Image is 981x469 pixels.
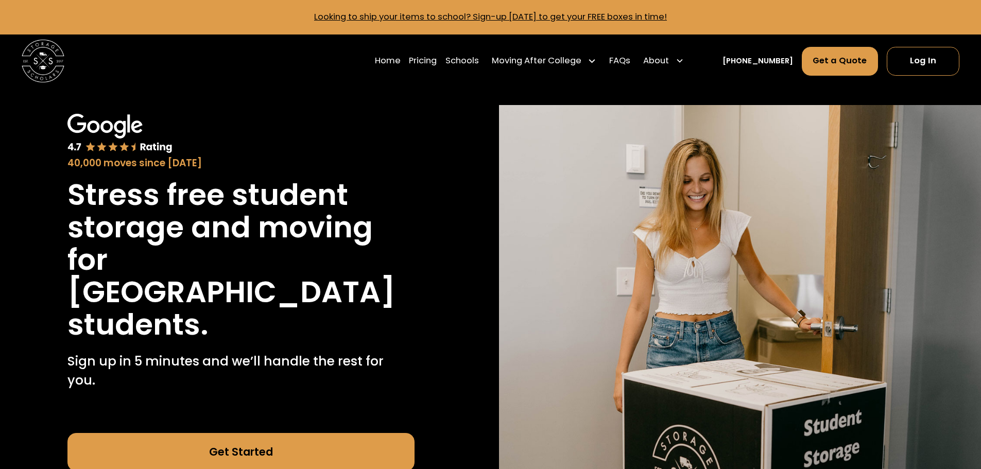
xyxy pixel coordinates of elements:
[643,55,669,67] div: About
[609,46,630,76] a: FAQs
[67,114,173,154] img: Google 4.7 star rating
[22,40,64,82] img: Storage Scholars main logo
[409,46,437,76] a: Pricing
[67,276,395,308] h1: [GEOGRAPHIC_DATA]
[492,55,581,67] div: Moving After College
[887,47,959,76] a: Log In
[445,46,479,76] a: Schools
[314,11,667,23] a: Looking to ship your items to school? Sign-up [DATE] to get your FREE boxes in time!
[722,56,793,67] a: [PHONE_NUMBER]
[67,156,415,170] div: 40,000 moves since [DATE]
[67,308,209,341] h1: students.
[375,46,401,76] a: Home
[67,179,415,276] h1: Stress free student storage and moving for
[802,47,879,76] a: Get a Quote
[67,352,415,390] p: Sign up in 5 minutes and we’ll handle the rest for you.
